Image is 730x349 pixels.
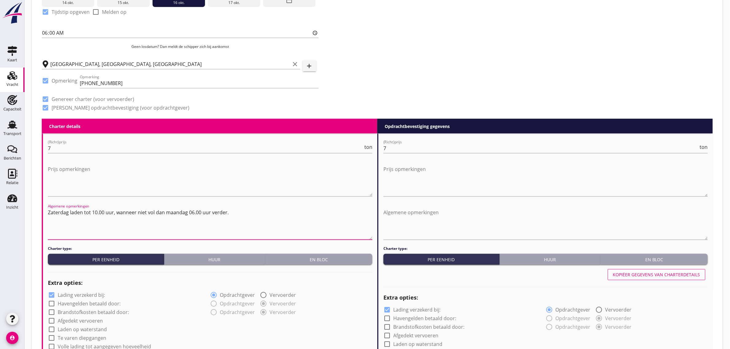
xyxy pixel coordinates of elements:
[42,44,319,49] p: Geen losdatum? Dan meldt de schipper zich bij aankomst
[556,307,591,313] label: Opdrachtgever
[502,256,598,263] div: Huur
[80,78,319,88] input: Opmerking
[383,143,699,153] input: (Richt)prijs
[3,107,21,111] div: Capaciteit
[292,60,299,68] i: clear
[52,96,134,102] label: Genereer charter (voor vervoerder)
[102,9,126,15] label: Melden op
[268,256,370,263] div: En bloc
[7,58,17,62] div: Kaart
[1,2,23,24] img: logo-small.a267ee39.svg
[58,327,107,333] label: Laden op waterstand
[58,309,129,316] label: Brandstofkosten betaald door:
[6,332,18,344] i: account_circle
[364,145,372,149] span: ton
[164,254,266,265] button: Huur
[6,181,18,185] div: Relatie
[58,318,103,324] label: Afgedekt vervoeren
[52,9,90,15] label: Tijdstip opgeven
[386,256,497,263] div: Per eenheid
[48,254,164,265] button: Per eenheid
[3,132,21,136] div: Transport
[50,59,290,69] input: Losplaats
[6,205,18,209] div: Inzicht
[48,164,372,196] textarea: Prijs opmerkingen
[393,307,441,313] label: Lading verzekerd bij:
[383,207,708,240] textarea: Algemene opmerkingen
[48,279,372,287] h2: Extra opties:
[613,272,700,278] div: Kopiëer gegevens van charterdetails
[383,164,708,196] textarea: Prijs opmerkingen
[700,145,708,149] span: ton
[500,254,601,265] button: Huur
[50,256,161,263] div: Per eenheid
[52,105,189,111] label: [PERSON_NAME] opdrachtbevestiging (voor opdrachtgever)
[48,207,372,240] textarea: Algemene opmerkingen
[393,316,456,322] label: Havengelden betaald door:
[383,254,500,265] button: Per eenheid
[48,143,363,153] input: (Richt)prijs
[270,292,296,298] label: Vervoerder
[58,335,106,341] label: Te varen diepgangen
[265,254,372,265] button: En bloc
[52,78,77,84] label: Opmerking
[58,292,105,298] label: Lading verzekerd bij:
[603,256,705,263] div: En bloc
[605,307,632,313] label: Vervoerder
[48,246,372,251] h4: Charter type:
[167,256,263,263] div: Huur
[601,254,708,265] button: En bloc
[393,341,442,347] label: Laden op waterstand
[220,292,255,298] label: Opdrachtgever
[383,246,708,251] h4: Charter type:
[608,269,705,280] button: Kopiëer gegevens van charterdetails
[58,301,121,307] label: Havengelden betaald door:
[6,83,18,87] div: Vracht
[393,324,464,330] label: Brandstofkosten betaald door:
[306,62,313,70] i: add
[4,156,21,160] div: Berichten
[383,294,708,302] h2: Extra opties:
[393,333,438,339] label: Afgedekt vervoeren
